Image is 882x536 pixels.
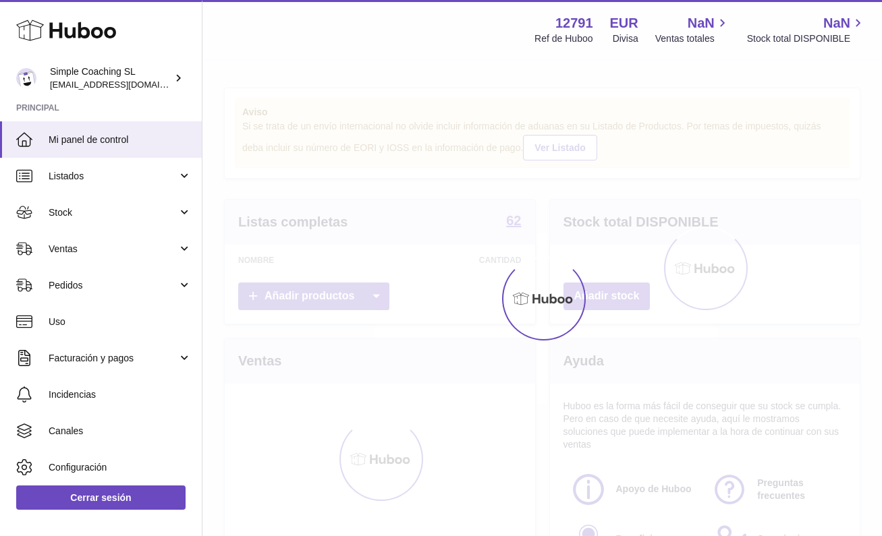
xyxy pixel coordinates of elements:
[747,14,866,45] a: NaN Stock total DISPONIBLE
[49,461,192,474] span: Configuración
[555,14,593,32] strong: 12791
[49,316,192,328] span: Uso
[688,14,715,32] span: NaN
[16,68,36,88] img: info@simplecoaching.es
[49,170,177,183] span: Listados
[49,133,192,146] span: Mi panel de control
[655,14,730,45] a: NaN Ventas totales
[613,32,638,45] div: Divisa
[747,32,866,45] span: Stock total DISPONIBLE
[49,243,177,256] span: Ventas
[16,485,186,510] a: Cerrar sesión
[49,388,192,401] span: Incidencias
[610,14,638,32] strong: EUR
[49,279,177,292] span: Pedidos
[655,32,730,45] span: Ventas totales
[49,206,177,219] span: Stock
[49,352,177,365] span: Facturación y pagos
[49,425,192,438] span: Canales
[823,14,850,32] span: NaN
[534,32,592,45] div: Ref de Huboo
[50,65,171,91] div: Simple Coaching SL
[50,79,198,90] span: [EMAIL_ADDRESS][DOMAIN_NAME]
